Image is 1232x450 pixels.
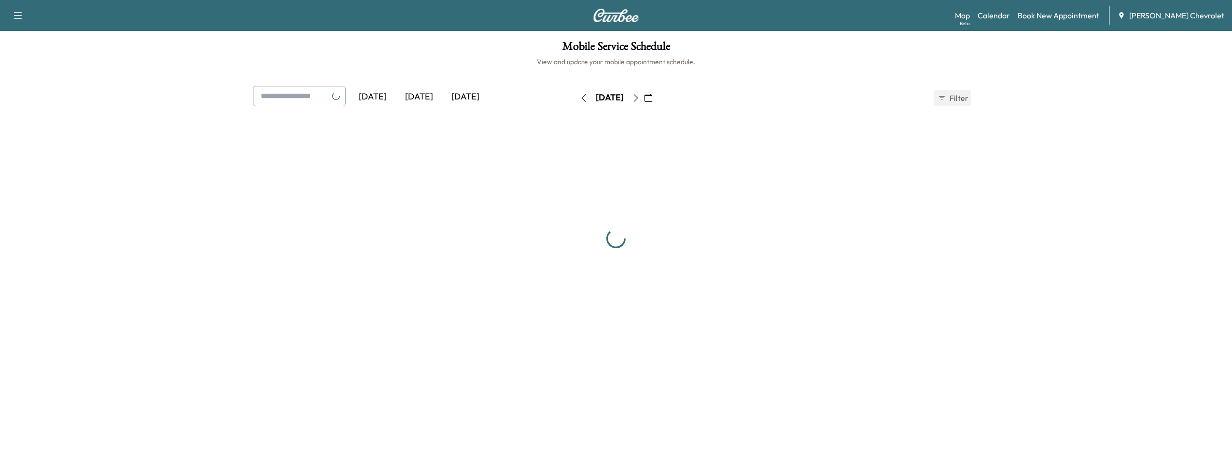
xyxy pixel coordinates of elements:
div: [DATE] [396,86,442,108]
a: Book New Appointment [1018,10,1099,21]
a: Calendar [978,10,1010,21]
h6: View and update your mobile appointment schedule. [10,57,1222,67]
button: Filter [934,90,971,106]
div: Beta [960,20,970,27]
h1: Mobile Service Schedule [10,41,1222,57]
a: MapBeta [955,10,970,21]
div: [DATE] [442,86,489,108]
img: Curbee Logo [593,9,639,22]
span: Filter [950,92,967,104]
div: [DATE] [596,92,624,104]
div: [DATE] [350,86,396,108]
span: [PERSON_NAME] Chevrolet [1129,10,1224,21]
